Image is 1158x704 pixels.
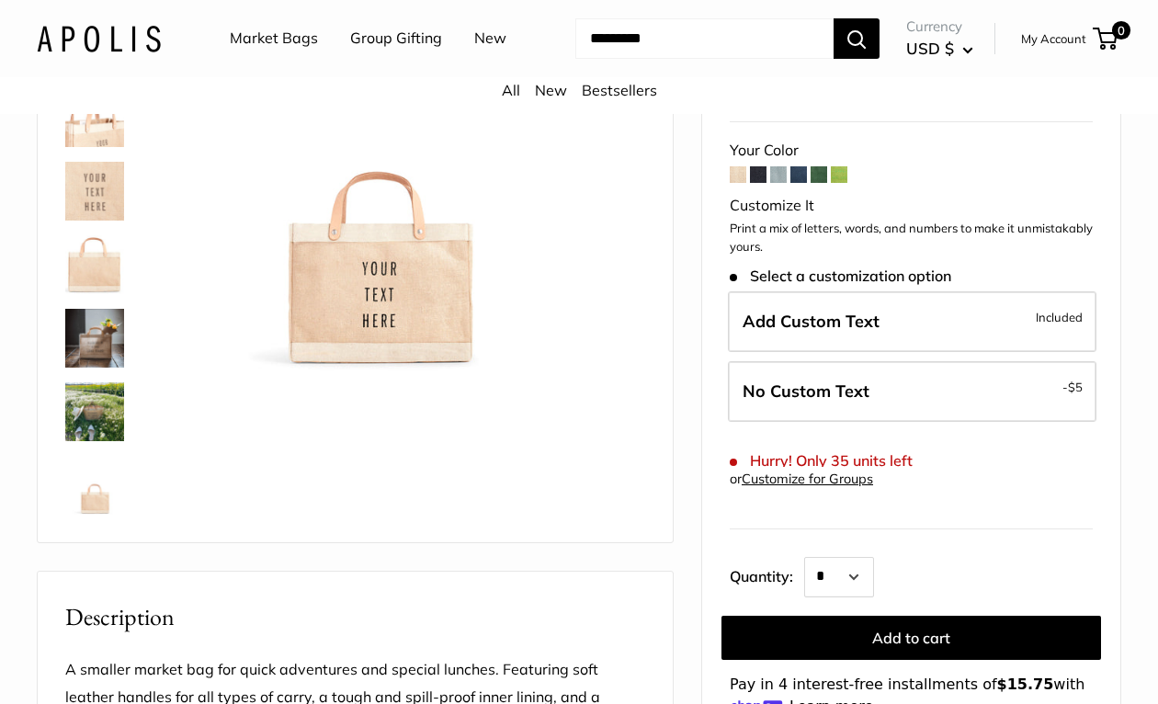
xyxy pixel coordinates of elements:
input: Search... [575,18,834,59]
span: Currency [906,14,973,40]
a: Petite Market Bag in Natural [62,379,128,445]
a: description_Custom printed text with eco-friendly ink. [62,158,128,224]
img: Petite Market Bag in Natural [65,456,124,515]
img: Petite Market Bag in Natural [65,382,124,441]
img: Petite Market Bag in Natural [65,309,124,368]
button: Add to cart [721,616,1101,660]
span: USD $ [906,39,954,58]
a: Petite Market Bag in Natural [62,452,128,518]
span: Hurry! Only 35 units left [730,452,913,470]
span: Included [1036,306,1083,328]
a: Market Bags [230,25,318,52]
button: Search [834,18,880,59]
a: Customize for Groups [742,471,873,487]
label: Add Custom Text [728,291,1096,352]
div: or [730,467,873,492]
img: Petite Market Bag in Natural [65,235,124,294]
button: USD $ [906,34,973,63]
span: No Custom Text [743,380,869,402]
a: New [535,81,567,99]
label: Leave Blank [728,361,1096,422]
img: Apolis [37,25,161,51]
a: description_Super soft leather handles. [62,85,128,151]
div: Your Color [730,137,1093,165]
a: All [502,81,520,99]
a: My Account [1021,28,1086,50]
a: Petite Market Bag in Natural [62,232,128,298]
a: Group Gifting [350,25,442,52]
div: Customize It [730,192,1093,220]
p: Print a mix of letters, words, and numbers to make it unmistakably yours. [730,220,1093,255]
img: description_Super soft leather handles. [65,88,124,147]
a: New [474,25,506,52]
a: Petite Market Bag in Natural [62,305,128,371]
span: $5 [1068,380,1083,394]
span: Select a customization option [730,267,951,285]
label: Quantity: [730,551,804,597]
span: - [1062,376,1083,398]
a: Bestsellers [582,81,657,99]
h2: Description [65,599,645,635]
a: 0 [1095,28,1118,50]
img: description_Custom printed text with eco-friendly ink. [65,162,124,221]
span: Add Custom Text [743,311,880,332]
span: 0 [1112,21,1130,40]
iframe: Sign Up via Text for Offers [15,634,197,689]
